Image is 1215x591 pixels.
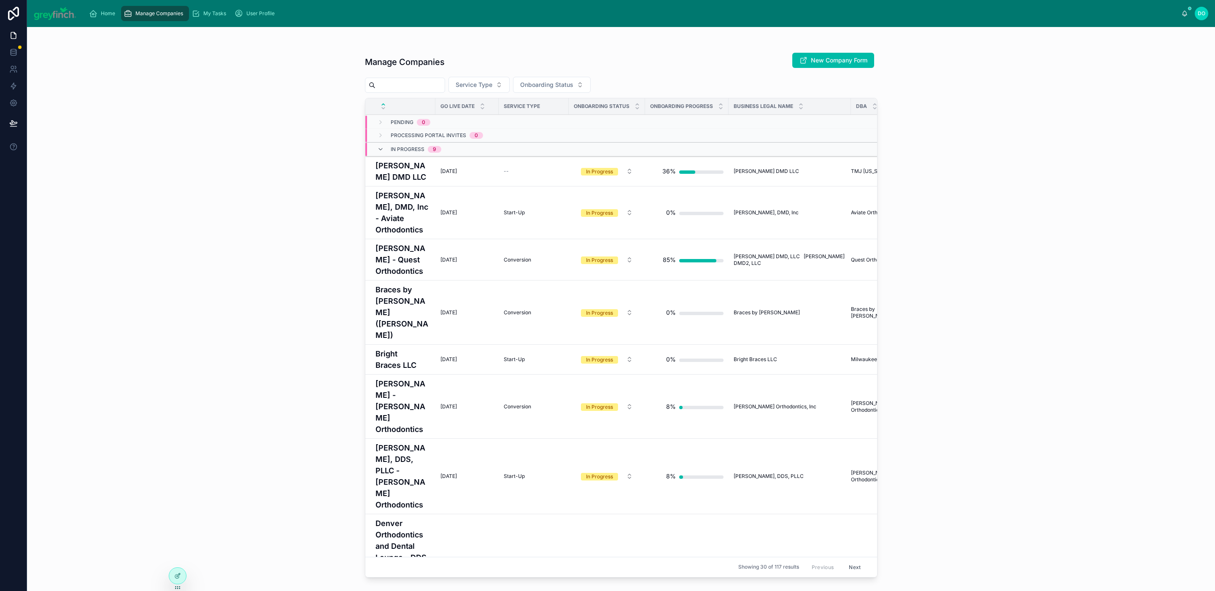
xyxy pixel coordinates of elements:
a: 0% [650,351,724,368]
a: [PERSON_NAME] Orthodontics [851,400,911,413]
button: Select Button [574,352,640,367]
a: Bright Braces LLC [734,356,846,363]
a: Quest Orthodontics [851,256,911,263]
span: DBA [856,103,867,110]
a: [PERSON_NAME], DDS, PLLC [734,473,846,480]
a: Conversion [504,403,564,410]
a: [PERSON_NAME] - Quest Orthodontics [375,243,430,277]
a: Select Button [574,399,640,415]
a: [PERSON_NAME], DMD, Inc - Aviate Orthodontics [375,190,430,235]
span: Go Live Date [440,103,475,110]
div: In Progress [586,168,613,175]
a: My Tasks [189,6,232,21]
a: Select Button [574,351,640,367]
span: New Company Form [811,56,867,65]
h4: Braces by [PERSON_NAME] ([PERSON_NAME]) [375,284,430,341]
button: Select Button [574,556,640,571]
span: Braces by [PERSON_NAME] [734,309,800,316]
span: Onboarding Status [574,103,629,110]
a: [PERSON_NAME] Orthodontics [851,470,911,483]
button: New Company Form [792,53,874,68]
button: Select Button [448,77,510,93]
span: -- [504,168,509,175]
span: Manage Companies [135,10,183,17]
div: In Progress [586,256,613,264]
div: In Progress [586,356,613,364]
a: Home [86,6,121,21]
a: [DATE] [440,356,494,363]
a: [DATE] [440,403,494,410]
span: [DATE] [440,309,457,316]
a: Select Button [574,163,640,179]
a: Conversion [504,309,564,316]
h4: Bright Braces LLC [375,348,430,371]
span: [DATE] [440,356,457,363]
a: -- [504,168,564,175]
a: Milwaukee Orthodontics [851,356,911,363]
a: Select Button [574,555,640,571]
div: 0% [666,204,676,221]
button: Select Button [574,164,640,179]
div: 0 [475,132,478,139]
button: Next [843,561,867,574]
span: Milwaukee Orthodontics [851,356,909,363]
div: In Progress [586,309,613,317]
a: [PERSON_NAME] DMD LLC [375,160,430,183]
a: [DATE] [440,473,494,480]
div: 0% [666,351,676,368]
a: 8% [650,468,724,485]
span: Business Legal Name [734,103,793,110]
button: Select Button [574,252,640,267]
div: 9 [433,146,436,153]
a: Manage Companies [121,6,189,21]
span: Bright Braces LLC [734,356,777,363]
span: TMJ [US_STATE] [851,168,891,175]
a: [PERSON_NAME] DMD LLC [734,168,846,175]
a: Start-Up [504,209,564,216]
a: Denver Orthodontics and [GEOGRAPHIC_DATA] [851,556,911,570]
span: [DATE] [440,168,457,175]
span: Onboarding Status [520,81,573,89]
a: [DATE] [440,309,494,316]
img: App logo [34,7,76,20]
a: [DATE] [440,209,494,216]
a: Aviate Orthodontics [851,209,911,216]
a: Select Button [574,468,640,484]
span: [DATE] [440,403,457,410]
span: [DATE] [440,256,457,263]
span: [PERSON_NAME], DDS, PLLC [734,473,804,480]
span: [DATE] [440,209,457,216]
span: Start-Up [504,473,525,480]
a: [PERSON_NAME] DMD, LLC [PERSON_NAME] DMD2, LLC [734,253,846,267]
span: User Profile [246,10,275,17]
a: User Profile [232,6,281,21]
span: Conversion [504,403,531,410]
a: [DATE] [440,168,494,175]
div: In Progress [586,473,613,480]
div: 8% [666,398,676,415]
a: [PERSON_NAME] - [PERSON_NAME] Orthodontics [375,378,430,435]
a: 0% [650,204,724,221]
a: TMJ [US_STATE] [851,168,911,175]
span: Start-Up [504,209,525,216]
span: My Tasks [203,10,226,17]
span: [DATE] [440,473,457,480]
span: Service Type [504,103,540,110]
a: Braces by [PERSON_NAME] [851,306,911,319]
a: Start-Up [504,473,564,480]
a: [PERSON_NAME], DMD, Inc [734,209,846,216]
span: Conversion [504,309,531,316]
span: [PERSON_NAME], DMD, Inc [734,209,799,216]
span: Home [101,10,115,17]
span: Pending [391,119,413,126]
span: Aviate Orthodontics [851,209,898,216]
button: Select Button [574,399,640,414]
button: Select Button [574,469,640,484]
button: Select Button [574,305,640,320]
